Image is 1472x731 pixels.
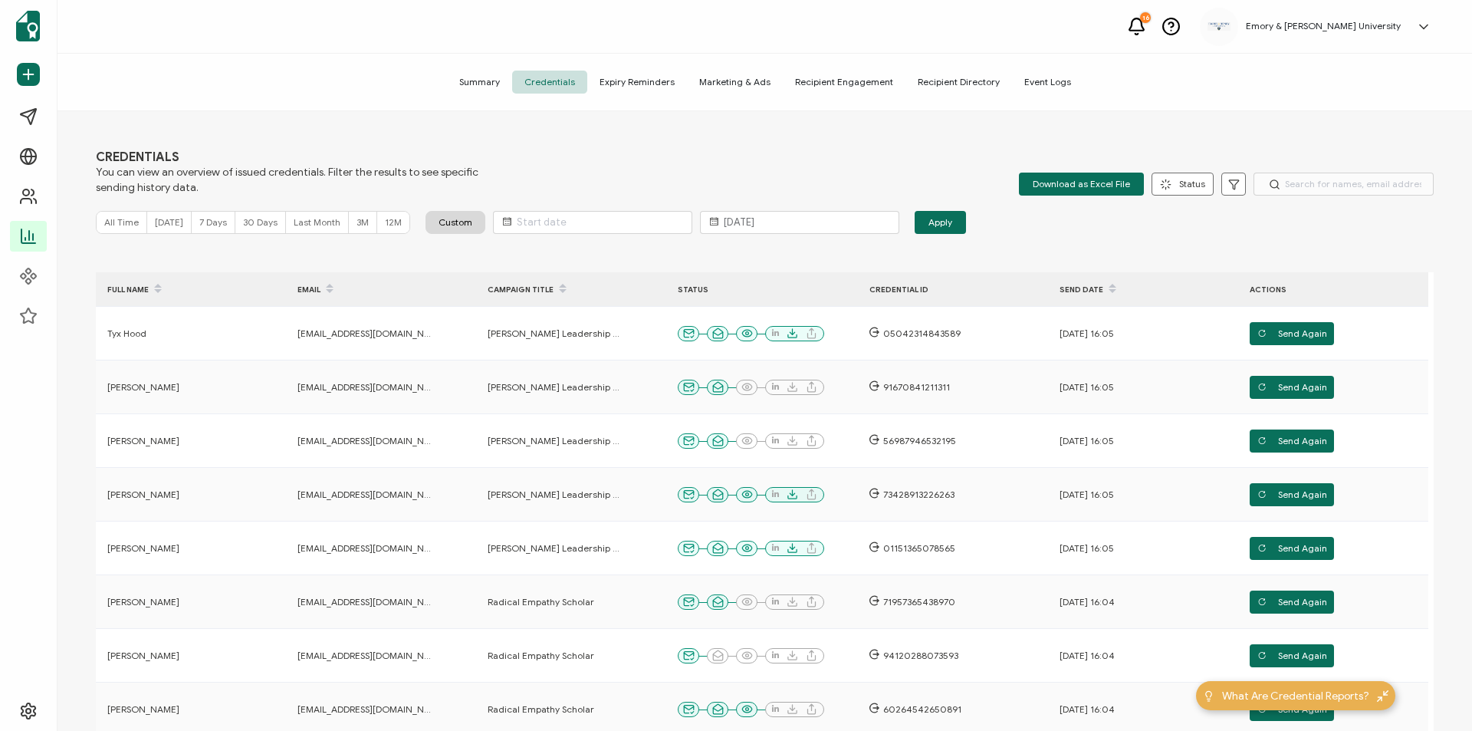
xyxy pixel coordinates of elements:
span: Send Again [1257,430,1327,453]
span: [DATE] 16:04 [1060,650,1115,662]
span: [DATE] 16:05 [1060,381,1114,393]
span: [PERSON_NAME] [107,435,179,447]
span: Send Again [1257,322,1327,345]
span: 94120288073593 [879,650,958,662]
button: Download as Excel File [1019,173,1144,196]
span: [DATE] 16:05 [1060,328,1114,340]
span: Send Again [1257,591,1327,614]
span: [PERSON_NAME] [107,596,179,608]
span: Send Again [1257,644,1327,667]
div: ACTIONS [1238,281,1391,298]
span: Send Again [1257,483,1327,506]
span: [EMAIL_ADDRESS][DOMAIN_NAME] [297,489,432,501]
button: Status [1152,173,1214,196]
span: What Are Credential Reports? [1222,688,1369,704]
span: [PERSON_NAME] [107,542,179,555]
span: Apply [928,211,952,234]
span: [PERSON_NAME] [107,650,179,662]
input: Search for names, email addresses, and IDs [1253,173,1434,196]
span: [EMAIL_ADDRESS][DOMAIN_NAME] [297,703,432,716]
input: Start date [493,211,692,234]
span: [PERSON_NAME] Leadership Certificate [488,435,622,447]
span: All Time [104,216,139,228]
a: 91670841211311 [869,378,950,396]
span: [PERSON_NAME] [107,703,179,716]
span: [EMAIL_ADDRESS][DOMAIN_NAME] [297,596,432,608]
span: Expiry Reminders [587,71,687,94]
iframe: Chat Widget [1395,657,1472,731]
span: Radical Empathy Scholar [488,650,594,662]
span: [PERSON_NAME] Leadership Certificate [488,489,622,501]
div: CAMPAIGN TITLE [476,276,629,302]
span: 05042314843589 [879,328,961,340]
span: CREDENTIALS [96,150,479,165]
span: [PERSON_NAME] [107,489,179,501]
div: EMAIL [286,276,439,302]
div: 16 [1140,12,1151,23]
span: Recipient Directory [905,71,1012,94]
button: Send Again [1250,376,1334,399]
span: Send Again [1257,537,1327,560]
a: 94120288073593 [869,647,958,664]
span: Recipient Engagement [783,71,905,94]
span: 3M [356,216,369,228]
button: Send Again [1250,591,1334,614]
span: [DATE] 16:05 [1060,542,1114,555]
a: 73428913226263 [869,486,955,503]
a: 56987946532195 [869,432,956,449]
span: 7 Days [199,216,227,228]
span: Custom [439,216,472,229]
button: Custom [426,211,485,234]
span: 56987946532195 [879,435,956,447]
span: [DATE] [155,216,183,228]
span: Event Logs [1012,71,1083,94]
a: 01151365078565 [869,539,955,557]
span: Download as Excel File [1033,173,1130,196]
div: STATUS [666,281,858,298]
span: [EMAIL_ADDRESS][DOMAIN_NAME] [297,435,432,447]
span: Credentials [512,71,587,94]
a: 05042314843589 [869,324,961,342]
span: [PERSON_NAME] Leadership Certificate [488,542,622,555]
button: Send Again [1250,322,1334,345]
span: [EMAIL_ADDRESS][DOMAIN_NAME] [297,381,432,393]
img: b9969093-1ba8-4d1b-803e-a5abc0b067e5.png [1207,22,1230,31]
span: 12M [385,216,402,228]
span: 30 Days [243,216,278,228]
span: You can view an overview of issued credentials. Filter the results to see specific sending histor... [96,165,479,196]
span: Tyx Hood [107,328,146,340]
span: 60264542650891 [879,703,961,716]
button: Send Again [1250,537,1334,560]
a: 71957365438970 [869,593,955,611]
img: minimize-icon.svg [1377,690,1388,702]
span: [DATE] 16:04 [1060,703,1115,716]
button: Send Again [1250,644,1334,667]
span: [EMAIL_ADDRESS][DOMAIN_NAME] [297,542,432,555]
input: End date [700,211,899,234]
span: 01151365078565 [879,542,955,555]
a: 60264542650891 [869,700,961,718]
div: CREDENTIAL ID [858,281,1011,298]
span: 73428913226263 [879,489,955,501]
span: [PERSON_NAME] Leadership Certificate [488,328,622,340]
span: 71957365438970 [879,596,955,608]
button: Send Again [1250,430,1334,453]
span: Last Month [294,216,340,228]
span: Summary [447,71,512,94]
div: Send Date [1048,276,1201,302]
span: [EMAIL_ADDRESS][DOMAIN_NAME] [297,650,432,662]
img: sertifier-logomark-colored.svg [16,11,40,41]
span: Radical Empathy Scholar [488,703,594,716]
span: [DATE] 16:05 [1060,489,1114,501]
span: [DATE] 16:05 [1060,435,1114,447]
h5: Emory & [PERSON_NAME] University [1246,21,1401,31]
span: [PERSON_NAME] [107,381,179,393]
div: FULL NAME [96,276,249,302]
span: Marketing & Ads [687,71,783,94]
span: [PERSON_NAME] Leadership Certificate [488,381,622,393]
button: Send Again [1250,483,1334,506]
span: [DATE] 16:04 [1060,596,1115,608]
button: Apply [915,211,966,234]
span: [EMAIL_ADDRESS][DOMAIN_NAME] [297,328,432,340]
